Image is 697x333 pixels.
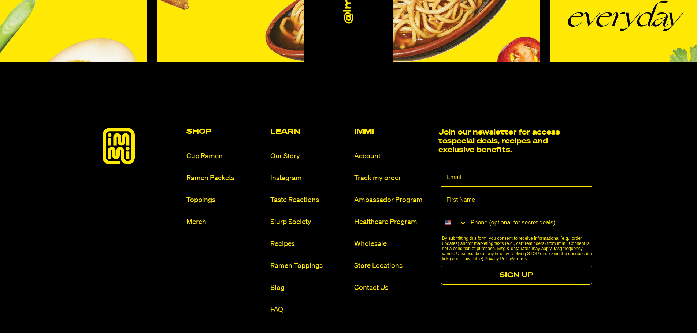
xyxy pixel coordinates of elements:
[442,236,595,261] p: By submitting this form, you consent to receive informational (e.g., order updates) and/or market...
[354,151,432,161] a: Account
[186,217,264,227] a: Merch
[441,191,593,209] input: First Name
[441,266,593,285] button: SIGN UP
[354,283,432,293] a: Contact Us
[467,214,593,232] input: Phone (optional for secret deals)
[441,214,467,231] button: Search Countries
[270,305,348,315] a: FAQ
[438,128,565,154] h2: Join our newsletter for access to special deals, recipes and exclusive benefits.
[354,173,432,183] a: Track my order
[354,195,432,205] a: Ambassador Program
[270,261,348,271] a: Ramen Toppings
[186,173,264,183] a: Ramen Packets
[441,169,593,187] input: Email
[270,239,348,249] a: Recipes
[270,128,348,135] h2: Learn
[445,220,451,226] img: United States
[354,217,432,227] a: Healthcare Program
[186,195,264,205] a: Toppings
[103,128,135,164] img: immieats
[270,283,348,293] a: Blog
[354,239,432,249] a: Wholesale
[515,256,527,261] a: Terms
[270,195,348,205] a: Taste Reactions
[186,151,264,161] a: Cup Ramen
[270,217,348,227] a: Slurp Society
[186,128,264,135] h2: Shop
[270,173,348,183] a: Instagram
[354,261,432,271] a: Store Locations
[485,256,512,261] a: Privacy Policy
[270,151,348,161] a: Our Story
[354,128,432,135] h2: Immi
